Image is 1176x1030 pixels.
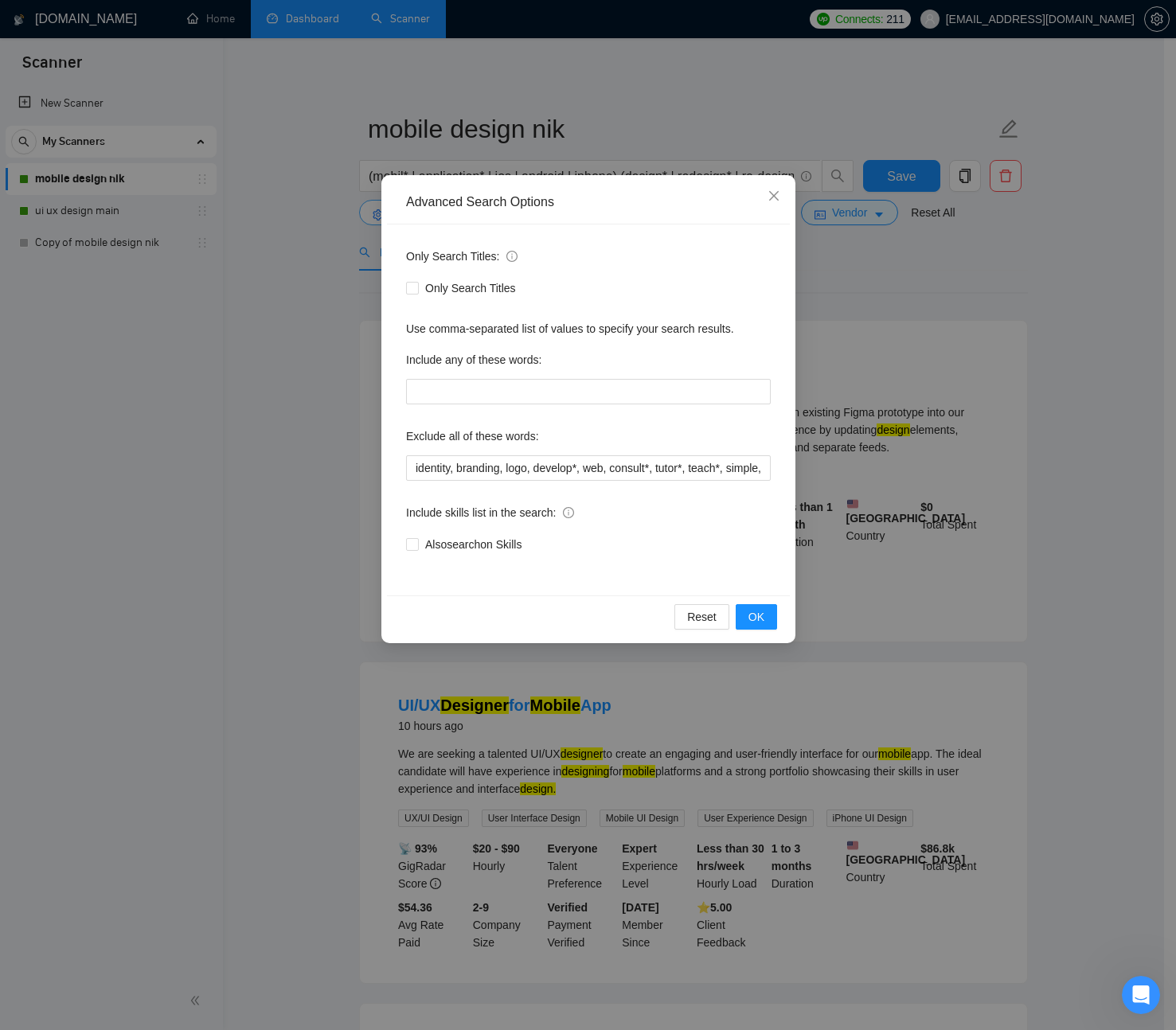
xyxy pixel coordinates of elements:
span: Include skills list in the search: [406,504,574,521]
span: OK [748,608,764,626]
span: close [768,189,780,202]
label: Include any of these words: [406,347,541,373]
div: Use comma-separated list of values to specify your search results. [406,320,771,337]
button: Close [752,175,795,218]
div: Advanced Search Options [406,193,771,211]
span: info-circle [506,251,518,262]
button: OK [735,604,776,630]
iframe: Intercom live chat [1122,976,1160,1014]
span: Only Search Titles [419,279,522,297]
label: Exclude all of these words: [406,423,539,449]
span: Also search on Skills [419,536,528,553]
span: Only Search Titles: [406,248,518,265]
span: info-circle [563,507,574,518]
span: Reset [687,608,717,626]
button: Reset [674,604,729,630]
